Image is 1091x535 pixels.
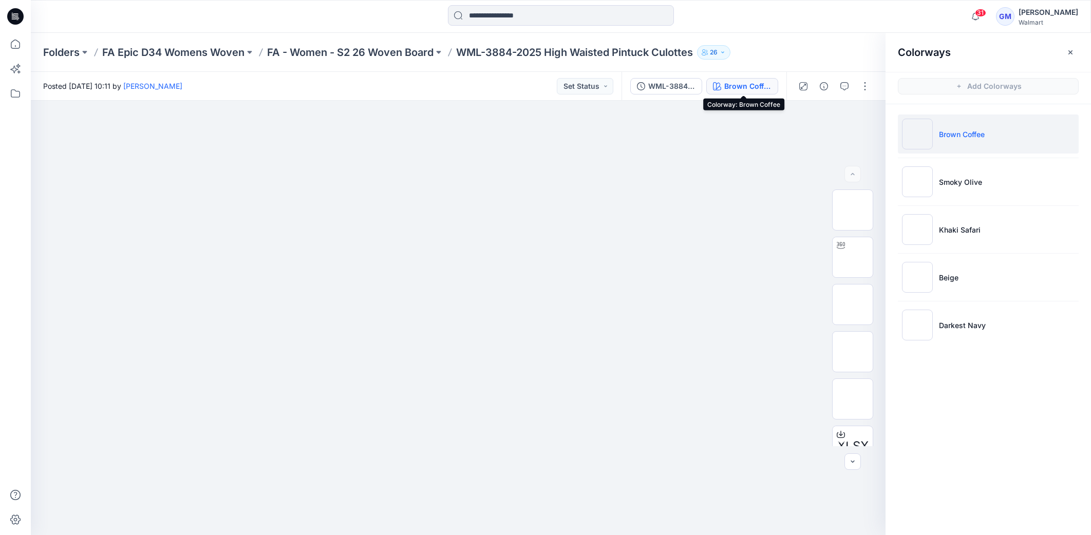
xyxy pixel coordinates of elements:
div: [PERSON_NAME] [1019,6,1078,18]
div: WML-3884-2025_Rev2_High Waisted Pintuck Culottes_Full Colorway [648,81,695,92]
button: WML-3884-2025_Rev2_High Waisted Pintuck Culottes_Full Colorway [630,78,702,94]
span: 31 [975,9,986,17]
p: 26 [710,47,718,58]
div: Walmart [1019,18,1078,26]
div: GM [996,7,1014,26]
img: Khaki Safari [902,214,933,245]
img: Darkest Navy [902,310,933,340]
img: Beige [902,262,933,293]
button: Brown Coffee [706,78,778,94]
a: [PERSON_NAME] [123,82,182,90]
div: Brown Coffee [724,81,772,92]
p: Beige [939,272,958,283]
a: Folders [43,45,80,60]
h2: Colorways [898,46,951,59]
img: Brown Coffee [902,119,933,149]
img: Smoky Olive [902,166,933,197]
button: 26 [697,45,730,60]
p: Brown Coffee [939,129,985,140]
span: XLSX [837,437,869,455]
a: FA Epic D34 Womens Woven [102,45,244,60]
p: Smoky Olive [939,177,982,187]
a: FA - Women - S2 26 Woven Board [267,45,434,60]
button: Details [816,78,832,94]
span: Posted [DATE] 10:11 by [43,81,182,91]
p: Darkest Navy [939,320,986,331]
p: Khaki Safari [939,224,981,235]
p: WML-3884-2025 High Waisted Pintuck Culottes [456,45,693,60]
